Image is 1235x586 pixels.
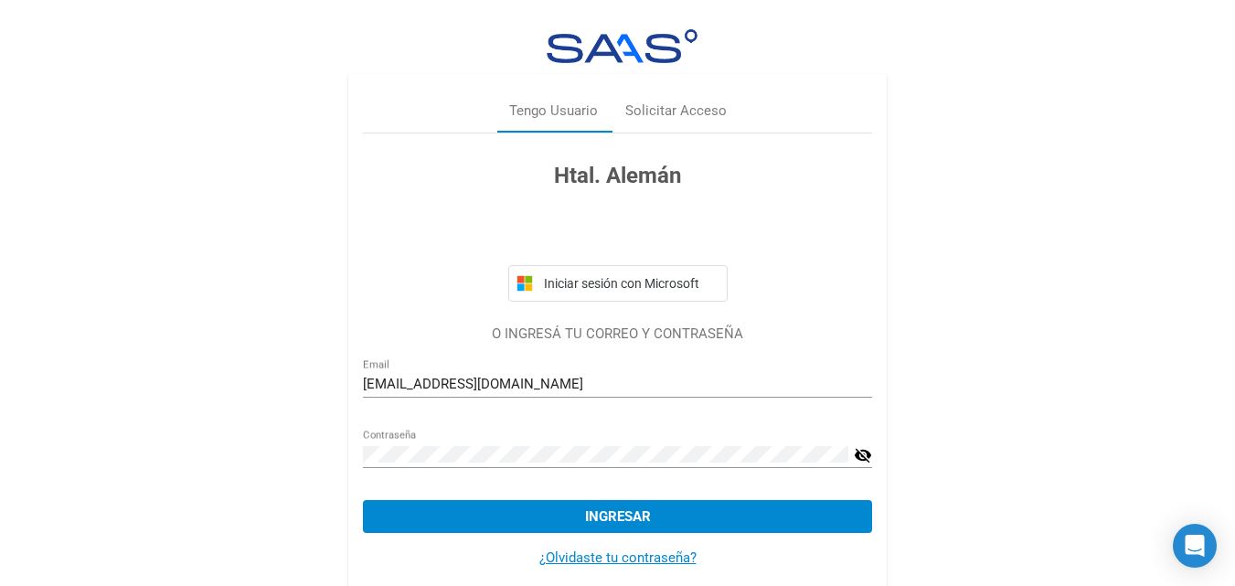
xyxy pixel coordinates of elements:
[625,101,727,122] div: Solicitar Acceso
[508,265,728,302] button: Iniciar sesión con Microsoft
[363,324,872,345] p: O INGRESÁ TU CORREO Y CONTRASEÑA
[585,508,651,525] span: Ingresar
[499,212,737,252] iframe: Botón Iniciar sesión con Google
[540,276,719,291] span: Iniciar sesión con Microsoft
[854,444,872,466] mat-icon: visibility_off
[539,549,697,566] a: ¿Olvidaste tu contraseña?
[363,500,872,533] button: Ingresar
[509,101,598,122] div: Tengo Usuario
[363,159,872,192] h3: Htal. Alemán
[1173,524,1217,568] div: Open Intercom Messenger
